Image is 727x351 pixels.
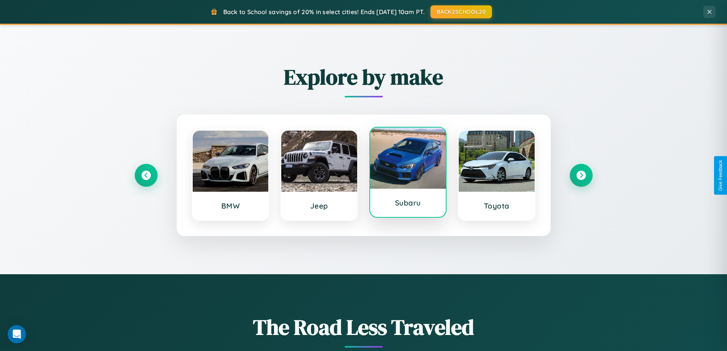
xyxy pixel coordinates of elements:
h3: Jeep [289,201,350,210]
div: Give Feedback [718,160,723,191]
h3: BMW [200,201,261,210]
h3: Toyota [466,201,527,210]
h3: Subaru [378,198,438,207]
div: Open Intercom Messenger [8,325,26,343]
span: Back to School savings of 20% in select cities! Ends [DATE] 10am PT. [223,8,425,16]
h1: The Road Less Traveled [135,312,593,342]
button: BACK2SCHOOL20 [430,5,492,18]
h2: Explore by make [135,62,593,92]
